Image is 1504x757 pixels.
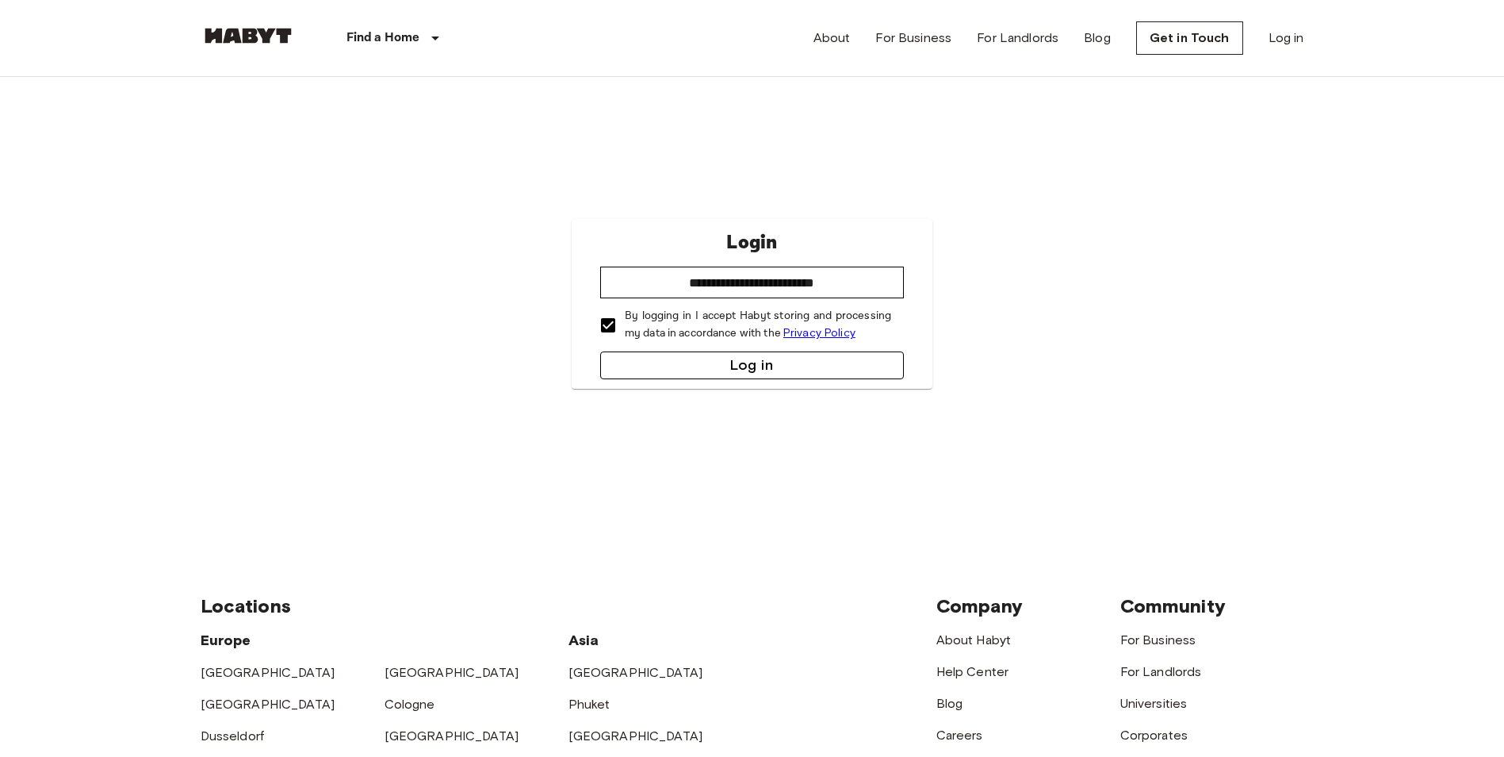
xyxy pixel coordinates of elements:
[385,665,519,680] a: [GEOGRAPHIC_DATA]
[385,728,519,744] a: [GEOGRAPHIC_DATA]
[568,632,599,649] span: Asia
[1084,29,1111,48] a: Blog
[1120,632,1196,647] a: For Business
[977,29,1058,48] a: For Landlords
[201,28,296,44] img: Habyt
[201,728,265,744] a: Dusseldorf
[1120,728,1188,743] a: Corporates
[936,594,1024,617] span: Company
[1120,664,1202,679] a: For Landlords
[875,29,951,48] a: For Business
[385,697,435,712] a: Cologne
[726,229,777,257] p: Login
[600,352,904,379] button: Log in
[936,632,1012,647] a: About Habyt
[346,29,420,48] p: Find a Home
[813,29,851,48] a: About
[1269,29,1304,48] a: Log in
[201,665,335,680] a: [GEOGRAPHIC_DATA]
[936,664,1009,679] a: Help Center
[568,728,703,744] a: [GEOGRAPHIC_DATA]
[201,697,335,712] a: [GEOGRAPHIC_DATA]
[568,665,703,680] a: [GEOGRAPHIC_DATA]
[1136,21,1243,55] a: Get in Touch
[936,728,983,743] a: Careers
[201,632,251,649] span: Europe
[568,697,610,712] a: Phuket
[1120,696,1188,711] a: Universities
[1120,594,1226,617] span: Community
[936,696,963,711] a: Blog
[625,308,891,342] p: By logging in I accept Habyt storing and processing my data in accordance with the
[201,594,291,617] span: Locations
[783,326,855,340] a: Privacy Policy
